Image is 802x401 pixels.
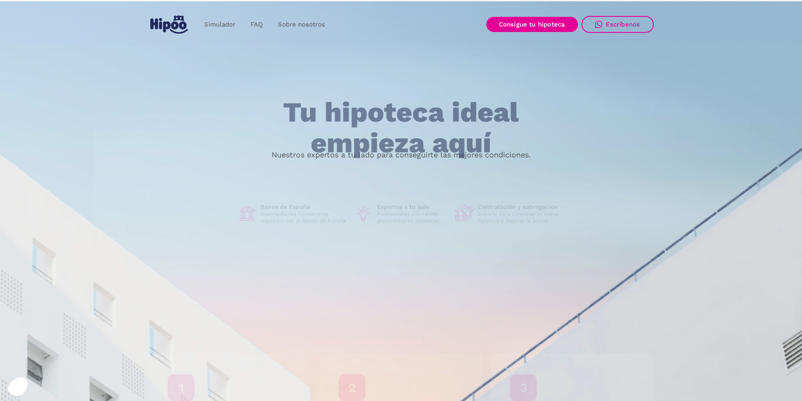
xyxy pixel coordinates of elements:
a: Simulador [197,16,243,33]
a: FAQ [243,16,270,33]
p: Nuestros expertos a tu lado para conseguirte las mejores condiciones. [272,151,531,158]
h1: Tu hipoteca ideal empieza aquí [241,97,560,158]
a: home [149,12,190,37]
h1: Contratación y subrogación [478,203,565,211]
h1: Banco de España [261,203,347,211]
p: Soporte para contratar tu nueva hipoteca o mejorar la actual [478,211,565,224]
a: Escríbenos [581,16,654,33]
a: Consigue tu hipoteca [486,17,578,32]
a: Sobre nosotros [270,16,333,33]
h1: Expertos a tu lado [377,203,448,211]
p: Intermediarios hipotecarios regulados por el Banco de España [261,211,347,224]
div: Escríbenos [606,21,640,28]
